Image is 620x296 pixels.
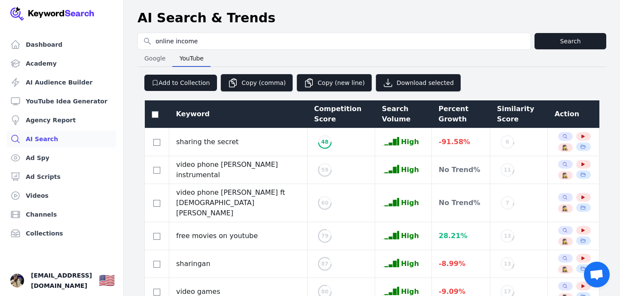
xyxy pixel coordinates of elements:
button: 🇺🇸 [99,272,115,289]
span: [EMAIL_ADDRESS][DOMAIN_NAME] [31,270,92,291]
span: 🕵️‍♀️ [562,172,568,179]
a: Ad Spy [7,149,116,166]
text: 59 [321,167,328,173]
a: Ad Scripts [7,168,116,185]
text: 80 [321,289,328,295]
text: 48 [321,139,328,145]
td: video phone [PERSON_NAME] instrumental [169,156,308,184]
div: No Trend % [439,165,483,175]
img: Your Company [10,7,95,21]
p: High [401,137,419,147]
input: Search [138,33,531,49]
a: AI Search [7,130,116,148]
div: Similarity Score [497,104,541,124]
text: 87 [321,261,328,267]
a: Videos [7,187,116,204]
button: Add to Collection [144,75,217,91]
p: High [401,198,419,208]
button: Copy (new line) [296,74,372,92]
div: No Trend % [439,198,483,208]
p: High [401,165,419,175]
a: Dashboard [7,36,116,53]
div: Action [555,109,593,119]
a: AI Audience Builder [7,74,116,91]
text: 60 [321,200,328,206]
div: Search Volume [382,104,425,124]
span: Google [141,52,169,64]
button: 🕵️‍♀️ [562,238,568,245]
button: 🕵️‍♀️ [562,205,568,212]
text: 11 [504,167,511,173]
div: Percent Growth [439,104,483,124]
div: 28.21 % [439,231,483,241]
a: Collections [7,225,116,242]
a: Agency Report [7,112,116,129]
span: 🕵️‍♀️ [562,144,568,151]
text: 17 [504,289,511,295]
a: Открытый чат [584,262,610,287]
div: -91.58 % [439,137,483,147]
div: Keyword [176,109,301,119]
button: Download selected [376,74,461,92]
text: 79 [321,233,328,239]
h1: AI Search & Trends [137,10,275,26]
span: YouTube [176,52,207,64]
button: 🕵️‍♀️ [562,266,568,273]
span: 🕵️‍♀️ [562,205,568,212]
text: 13 [504,233,511,239]
p: High [401,259,419,269]
text: 6 [506,139,509,145]
button: Open user button [10,274,24,287]
p: High [401,231,419,241]
td: free movies on youtube [169,222,308,250]
a: Channels [7,206,116,223]
td: sharingan [169,250,308,278]
button: 🕵️‍♀️ [562,144,568,151]
a: Academy [7,55,116,72]
text: 7 [506,200,509,206]
td: video phone [PERSON_NAME] ft [DEMOGRAPHIC_DATA][PERSON_NAME] [169,184,308,222]
button: Search [534,33,606,49]
div: Competition Score [314,104,368,124]
span: 🕵️‍♀️ [562,238,568,245]
a: YouTube Idea Generator [7,93,116,110]
button: 🕵️‍♀️ [562,172,568,179]
button: Copy (comma) [220,74,293,92]
text: 13 [504,261,511,267]
img: Lea Natik [10,274,24,287]
td: sharing the secret [169,128,308,156]
div: -8.99 % [439,259,483,269]
span: 🕵️‍♀️ [562,266,568,273]
div: 🇺🇸 [99,273,115,288]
